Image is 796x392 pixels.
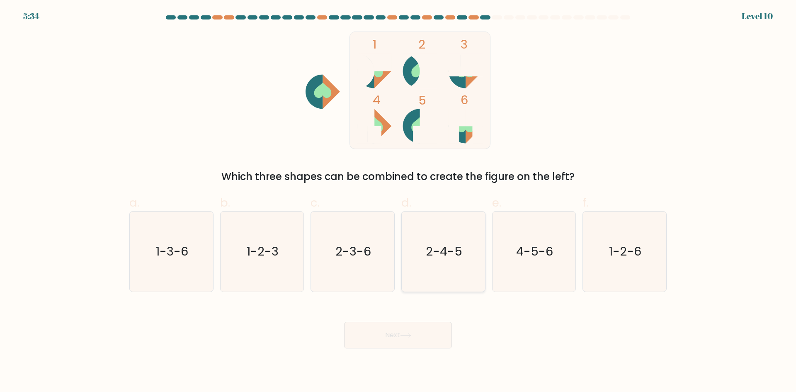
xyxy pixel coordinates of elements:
[156,243,188,260] text: 1-3-6
[461,92,468,108] tspan: 6
[129,195,139,211] span: a.
[311,195,320,211] span: c.
[220,195,230,211] span: b.
[492,195,501,211] span: e.
[401,195,411,211] span: d.
[582,195,588,211] span: f.
[426,243,462,260] text: 2-4-5
[134,169,662,184] div: Which three shapes can be combined to create the figure on the left?
[609,243,642,260] text: 1-2-6
[418,36,425,53] tspan: 2
[373,92,380,108] tspan: 4
[373,36,376,53] tspan: 1
[461,36,468,53] tspan: 3
[418,92,426,109] tspan: 5
[344,322,452,348] button: Next
[247,243,279,260] text: 1-2-3
[742,10,773,22] div: Level 10
[23,10,39,22] div: 5:34
[336,243,371,260] text: 2-3-6
[516,243,553,260] text: 4-5-6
